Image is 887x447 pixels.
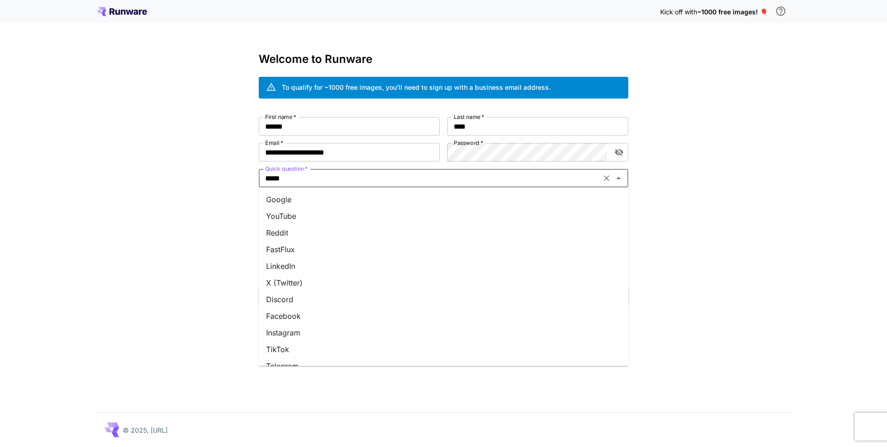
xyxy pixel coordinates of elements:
label: Quick question [265,165,308,173]
label: Email [265,139,283,147]
li: FastFlux [259,241,628,258]
li: LinkedIn [259,258,628,274]
li: Telegram [259,358,628,374]
li: YouTube [259,208,628,224]
span: ~1000 free images! 🎈 [697,8,768,16]
li: Instagram [259,324,628,341]
li: Discord [259,291,628,308]
button: Clear [600,172,613,185]
label: First name [265,113,296,121]
button: toggle password visibility [611,144,627,161]
h3: Welcome to Runware [259,53,628,66]
li: Google [259,191,628,208]
p: © 2025, [URL] [123,425,168,435]
span: Kick off with [660,8,697,16]
label: Password [454,139,483,147]
li: TikTok [259,341,628,358]
li: X (Twitter) [259,274,628,291]
li: Facebook [259,308,628,324]
label: Last name [454,113,484,121]
div: To qualify for ~1000 free images, you’ll need to sign up with a business email address. [282,82,551,92]
button: In order to qualify for free credit, you need to sign up with a business email address and click ... [772,2,790,20]
li: Reddit [259,224,628,241]
button: Close [612,172,625,185]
